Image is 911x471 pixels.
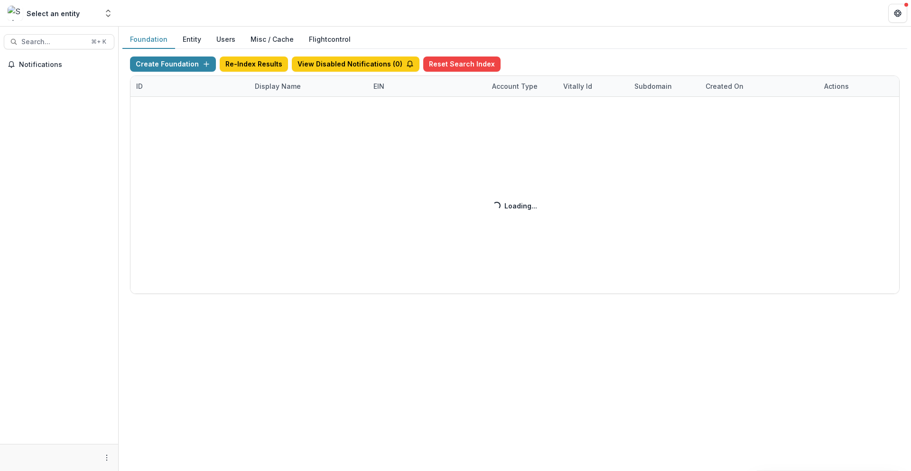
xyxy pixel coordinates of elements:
a: Flightcontrol [309,34,351,44]
button: Notifications [4,57,114,72]
div: ⌘ + K [89,37,108,47]
button: Users [209,30,243,49]
span: Search... [21,38,85,46]
img: Select an entity [8,6,23,21]
button: Foundation [122,30,175,49]
button: Misc / Cache [243,30,301,49]
button: More [101,452,112,463]
button: Entity [175,30,209,49]
button: Open entity switcher [102,4,115,23]
button: Get Help [888,4,907,23]
span: Notifications [19,61,111,69]
div: Select an entity [27,9,80,19]
button: Search... [4,34,114,49]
